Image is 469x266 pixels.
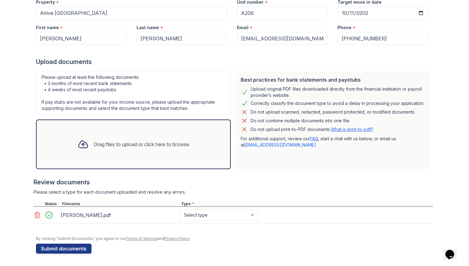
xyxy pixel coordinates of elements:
[180,201,433,206] div: Type
[136,25,159,31] label: Last name
[61,210,177,220] div: [PERSON_NAME].pdf
[251,86,426,98] div: Upload original PDF files downloaded directly from the financial institution or payroll provider’...
[36,71,231,115] div: Please upload at least the following documents: • 3 months of most recent bank statements • 4 wee...
[36,244,92,254] button: Submit documents
[36,25,59,31] label: First name
[126,236,157,241] a: Terms of Service
[36,57,433,66] div: Upload documents
[251,126,373,133] p: Do not upload print-to-PDF documents.
[244,142,316,147] a: [EMAIL_ADDRESS][DOMAIN_NAME]
[61,201,180,206] div: Filename
[310,136,318,141] a: FAQ
[33,189,433,195] div: Please select a type for each document uploaded and resolve any errors.
[43,201,61,206] div: Status
[164,236,190,241] a: Privacy Policy.
[33,178,433,187] div: Review documents
[241,136,426,148] p: For additional support, review our , start a chat with us below, or email us at
[337,25,351,31] label: Phone
[94,141,189,148] div: Drag files to upload or click here to browse
[251,100,424,107] div: Correctly classify the document type to avoid a delay in processing your application.
[36,236,433,241] div: By clicking "Submit Documents," you agree to our and
[251,117,350,124] div: Do not combine multiple documents into one file.
[331,127,373,132] a: What is print-to-pdf?
[241,76,426,83] div: Best practices for bank statements and paystubs
[251,108,415,116] div: Do not upload scanned, redacted, password protected, or modified documents.
[443,241,463,260] iframe: chat widget
[237,25,248,31] label: Email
